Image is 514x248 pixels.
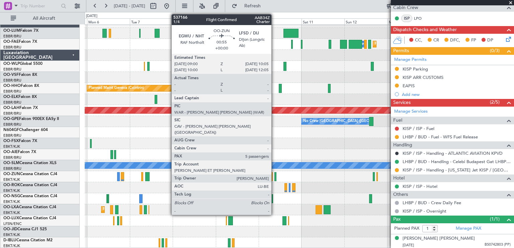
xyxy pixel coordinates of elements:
span: OO-GPE [3,117,19,121]
span: N604GF [3,128,19,132]
div: KISP Parking [403,66,428,72]
span: [DATE] - [DATE] [114,3,145,9]
a: OO-FSXFalcon 7X [3,139,37,143]
a: EBKT/KJK [3,210,20,215]
div: KISP ARR CUSTOMS [403,75,443,80]
div: Wed 8 [173,18,216,24]
a: KISP / ISP - Handling - [US_STATE] Jet KISP / [GEOGRAPHIC_DATA] [403,167,511,173]
div: EAPIS [403,83,415,89]
label: Planned PAX [394,225,419,232]
a: EBBR/BRU [3,111,21,116]
a: LFSN/ENC [3,221,22,226]
div: ISP [401,15,412,22]
div: Fri 10 [259,18,302,24]
a: LHBP / BUD - Crew Daily Fee [403,200,461,206]
span: OO-ROK [3,183,20,187]
div: Add new [402,92,511,97]
span: CC, [415,37,422,44]
a: OO-LAHFalcon 7X [3,106,38,110]
span: Pax [393,216,401,223]
span: OO-HHO [3,84,21,88]
div: [DATE] [86,13,97,19]
a: LPO [414,15,429,21]
a: EBBR/BRU [3,89,21,94]
a: EBBR/BRU [3,133,21,138]
span: OO-FSX [3,139,19,143]
a: EBBR/BRU [3,155,21,160]
span: CR [433,37,439,44]
span: OO-WLP [3,62,20,66]
div: No Crew [GEOGRAPHIC_DATA] ([GEOGRAPHIC_DATA] National) [303,116,415,126]
span: OO-AIE [3,150,18,154]
span: Fuel [393,117,402,124]
span: (0/3) [490,47,500,54]
div: Sat 11 [302,18,344,24]
span: FP [471,37,476,44]
a: KISP / ISP - Handling - ATLANTIC AVIATION KPVD [403,150,503,156]
div: Thu 9 [216,18,259,24]
a: OO-AIEFalcon 7X [3,150,36,154]
a: KISP / ISP - Hotel [403,183,437,189]
a: OO-ZUNCessna Citation CJ4 [3,172,57,176]
a: EBKT/KJK [3,232,20,237]
a: EBKT/KJK [3,188,20,193]
span: OO-ELK [3,95,18,99]
a: EBKT/KJK [3,177,20,182]
span: DFC, [450,37,460,44]
a: LHBP / BUD - Handling - Celebi Budapest Gat LHBP / BUD [403,159,511,164]
span: (1/1) [490,216,500,223]
span: Cabin Crew [393,4,418,12]
span: Permits [393,47,409,55]
span: OO-LAH [3,106,19,110]
div: Mon 13 [388,18,430,24]
a: OO-JIDCessna CJ1 525 [3,227,47,231]
span: OO-VSF [3,73,19,77]
a: Manage Services [394,108,428,115]
a: D-IBLUCessna Citation M2 [3,238,53,242]
div: Tue 7 [130,18,173,24]
a: OO-VSFFalcon 8X [3,73,37,77]
span: Refresh [239,4,267,8]
span: OO-NSG [3,194,20,198]
a: KISP / ISP - Overnight [403,208,446,214]
div: [PERSON_NAME] [PERSON_NAME] [403,235,475,242]
button: All Aircraft [7,13,73,24]
div: Sun 12 [344,18,387,24]
a: OO-SLMCessna Citation XLS [3,161,57,165]
a: EBBR/BRU [3,100,21,105]
a: EBKT/KJK [3,144,20,149]
a: OO-ELKFalcon 8X [3,95,37,99]
span: OO-FAE [3,40,19,44]
div: Mon 6 [87,18,130,24]
a: EBBR/BRU [3,122,21,127]
div: Planned Maint Melsbroek Air Base [375,39,433,49]
a: OO-HHOFalcon 8X [3,84,39,88]
span: Handling [393,141,412,149]
span: OO-LXA [3,205,19,209]
span: (2/5) [490,99,500,106]
span: All Aircraft [17,16,71,21]
a: OO-GPEFalcon 900EX EASy II [3,117,59,121]
span: OO-LUM [3,29,20,33]
span: Dispatch Checks and Weather [393,26,457,34]
a: OO-LUXCessna Citation CJ4 [3,216,56,220]
a: Manage PAX [456,225,481,232]
a: EBBR/BRU [3,67,21,72]
div: Planned Maint Kortrijk-[GEOGRAPHIC_DATA] [103,205,181,215]
span: BS0742803 (PP) [485,242,511,248]
input: Trip Number [20,1,59,11]
span: OO-LUX [3,216,19,220]
a: EBBR/BRU [3,78,21,83]
span: OO-JID [3,227,17,231]
a: OO-FAEFalcon 7X [3,40,37,44]
a: EBBR/BRU [3,166,21,171]
a: OO-LUMFalcon 7X [3,29,38,33]
a: EBKT/KJK [3,199,20,204]
a: EBBR/BRU [3,45,21,50]
span: OO-ZUN [3,172,20,176]
span: [DATE] [403,243,414,248]
button: Refresh [229,1,269,11]
span: Services [393,99,411,107]
a: OO-LXACessna Citation CJ4 [3,205,56,209]
a: OO-ROKCessna Citation CJ4 [3,183,57,187]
